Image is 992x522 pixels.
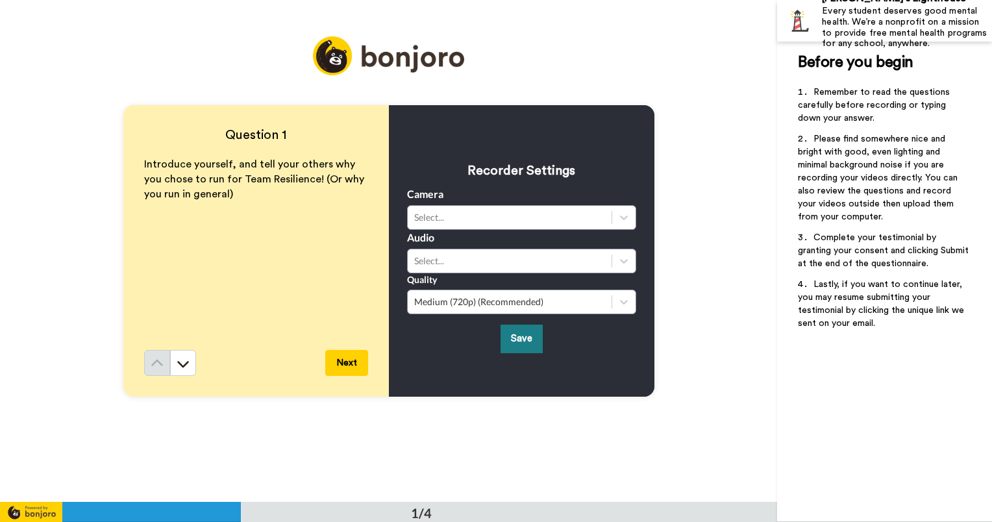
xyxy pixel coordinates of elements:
[407,230,434,245] label: Audio
[390,504,453,522] div: 1/4
[822,6,991,49] div: Every student deserves good mental health. We’re a nonprofit on a mission to provide free mental ...
[798,280,967,328] span: Lastly, if you want to continue later, you may resume submitting your testimonial by clicking the...
[325,350,368,376] button: Next
[144,126,368,144] h4: Question 1
[144,159,367,199] span: Introduce yourself, and tell your others why you chose to run for Team Resilience! (Or why you ru...
[798,55,913,70] span: Before you begin
[784,5,815,36] img: Profile Image
[407,162,636,180] h3: Recorder Settings
[501,325,543,353] button: Save
[407,186,443,202] label: Camera
[414,295,605,308] div: Medium (720p) (Recommended)
[414,255,605,267] div: Select...
[414,211,605,224] div: Select...
[407,273,437,286] label: Quality
[798,134,960,221] span: Please find somewhere nice and bright with good, even lighting and minimal background noise if yo...
[798,233,971,268] span: Complete your testimonial by granting your consent and clicking Submit at the end of the question...
[798,88,952,123] span: Remember to read the questions carefully before recording or typing down your answer.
